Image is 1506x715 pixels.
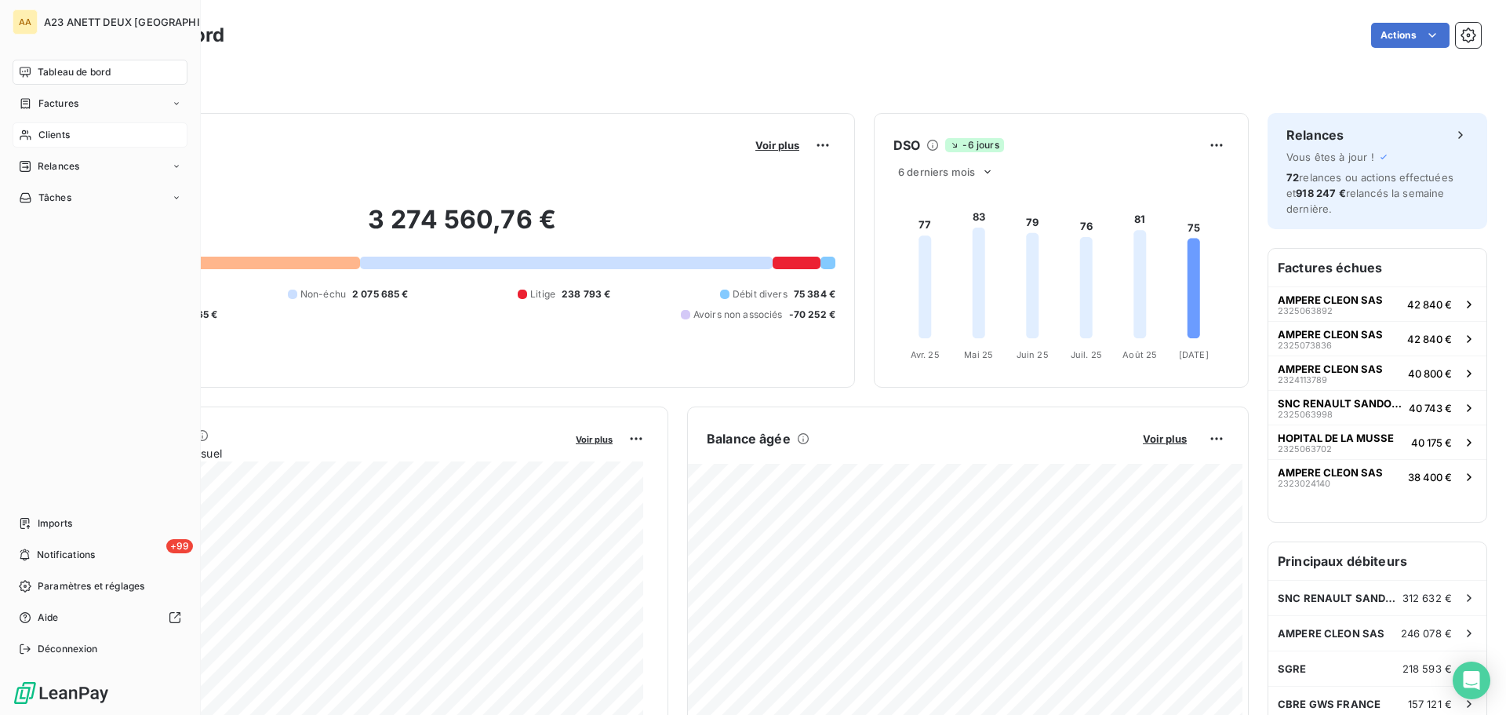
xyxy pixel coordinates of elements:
span: 2325073836 [1278,341,1332,350]
span: Voir plus [576,434,613,445]
button: Voir plus [571,432,617,446]
span: HOPITAL DE LA MUSSE [1278,432,1394,444]
span: AMPERE CLEON SAS [1278,294,1383,306]
span: Factures [38,97,78,111]
button: AMPERE CLEON SAS232302414038 400 € [1268,459,1486,494]
span: AMPERE CLEON SAS [1278,466,1383,479]
span: 246 078 € [1401,627,1452,640]
tspan: [DATE] [1179,349,1209,360]
span: Vous êtes à jour ! [1286,151,1374,163]
span: Aide [38,611,59,625]
span: SNC RENAULT SANDOUVILLE [1278,397,1402,410]
span: Tâches [38,191,71,205]
button: AMPERE CLEON SAS232506389242 840 € [1268,286,1486,321]
span: 6 derniers mois [898,166,975,178]
span: Avoirs non associés [693,308,783,322]
span: 40 175 € [1411,436,1452,449]
span: 2324113789 [1278,375,1327,385]
span: Non-échu [300,287,346,301]
span: Chiffre d'affaires mensuel [89,445,565,461]
span: Relances [38,159,79,173]
span: Imports [38,516,72,531]
span: Voir plus [1143,432,1187,445]
h2: 3 274 560,76 € [89,204,835,251]
span: Tableau de bord [38,65,111,79]
span: 38 400 € [1408,471,1452,483]
tspan: Juil. 25 [1071,349,1102,360]
span: relances ou actions effectuées et relancés la semaine dernière. [1286,171,1453,215]
span: 40 743 € [1409,402,1452,414]
span: 918 247 € [1296,187,1345,199]
span: 2325063702 [1278,444,1332,454]
span: Débit divers [733,287,788,301]
h6: Relances [1286,126,1344,144]
button: SNC RENAULT SANDOUVILLE232506399840 743 € [1268,390,1486,425]
button: Actions [1371,23,1450,48]
span: SNC RENAULT SANDOUVILLE [1278,592,1402,604]
span: 2325063892 [1278,306,1333,316]
button: Voir plus [751,138,804,152]
span: Paramètres et réglages [38,579,144,593]
h6: DSO [893,136,920,155]
h6: Balance âgée [707,429,791,448]
span: -70 252 € [789,308,835,322]
span: Voir plus [755,139,799,151]
div: Open Intercom Messenger [1453,662,1490,699]
span: 218 593 € [1402,662,1452,675]
button: Voir plus [1138,432,1191,446]
span: 312 632 € [1402,592,1452,604]
span: 72 [1286,171,1299,184]
button: HOPITAL DE LA MUSSE232506370240 175 € [1268,425,1486,459]
span: CBRE GWS FRANCE [1278,698,1380,710]
span: -6 jours [945,138,1003,152]
span: 157 121 € [1408,698,1452,710]
span: A23 ANETT DEUX [GEOGRAPHIC_DATA] [44,16,242,28]
img: Logo LeanPay [13,680,110,706]
tspan: Juin 25 [1017,349,1049,360]
span: 2325063998 [1278,410,1333,419]
span: 40 800 € [1408,367,1452,380]
a: Aide [13,605,187,630]
span: 42 840 € [1407,298,1452,311]
span: AMPERE CLEON SAS [1278,363,1383,375]
div: AA [13,9,38,35]
span: 75 384 € [794,287,835,301]
button: AMPERE CLEON SAS232507383642 840 € [1268,321,1486,356]
span: Litige [530,287,555,301]
span: +99 [166,539,193,553]
span: 2323024140 [1278,479,1330,488]
span: Notifications [37,548,95,562]
span: AMPERE CLEON SAS [1278,627,1384,640]
h6: Principaux débiteurs [1268,542,1486,580]
tspan: Avr. 25 [911,349,940,360]
span: 2 075 685 € [352,287,409,301]
span: SGRE [1278,662,1307,675]
h6: Factures échues [1268,249,1486,286]
tspan: Mai 25 [964,349,993,360]
span: AMPERE CLEON SAS [1278,328,1383,341]
button: AMPERE CLEON SAS232411378940 800 € [1268,356,1486,390]
tspan: Août 25 [1122,349,1157,360]
span: Clients [38,128,70,142]
span: 42 840 € [1407,333,1452,345]
span: Déconnexion [38,642,98,656]
span: 238 793 € [562,287,610,301]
